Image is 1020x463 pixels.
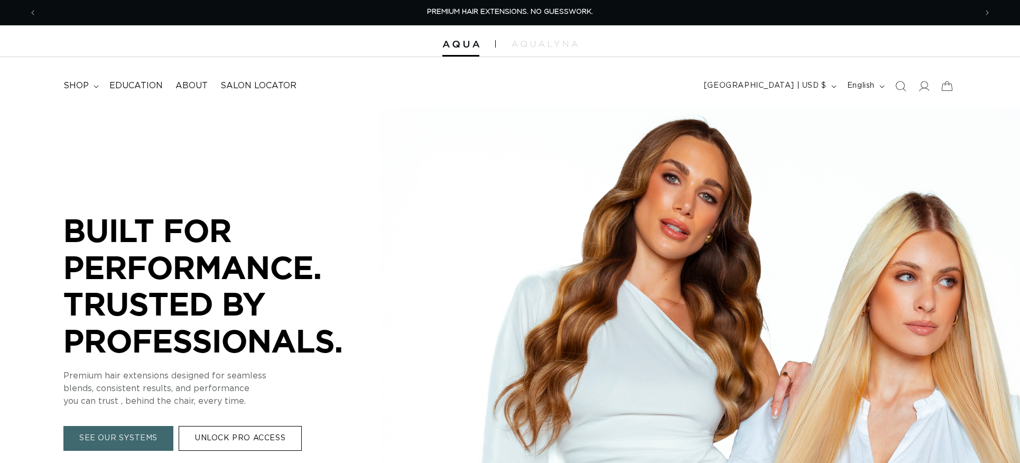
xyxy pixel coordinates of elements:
span: English [847,80,875,91]
p: Premium hair extensions designed for seamless [63,370,381,383]
img: aqualyna.com [512,41,578,47]
a: Salon Locator [214,74,303,98]
span: [GEOGRAPHIC_DATA] | USD $ [704,80,827,91]
a: About [169,74,214,98]
p: blends, consistent results, and performance [63,383,381,395]
button: Next announcement [976,3,999,23]
p: BUILT FOR PERFORMANCE. TRUSTED BY PROFESSIONALS. [63,212,381,359]
summary: Search [889,75,912,98]
img: Aqua Hair Extensions [442,41,479,48]
button: Previous announcement [21,3,44,23]
p: you can trust , behind the chair, every time. [63,395,381,408]
span: Education [109,80,163,91]
a: SEE OUR SYSTEMS [63,427,173,451]
span: Salon Locator [220,80,296,91]
a: UNLOCK PRO ACCESS [179,427,302,451]
span: shop [63,80,89,91]
summary: shop [57,74,103,98]
span: PREMIUM HAIR EXTENSIONS. NO GUESSWORK. [427,8,593,15]
button: English [841,76,889,96]
button: [GEOGRAPHIC_DATA] | USD $ [698,76,841,96]
span: About [175,80,208,91]
a: Education [103,74,169,98]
